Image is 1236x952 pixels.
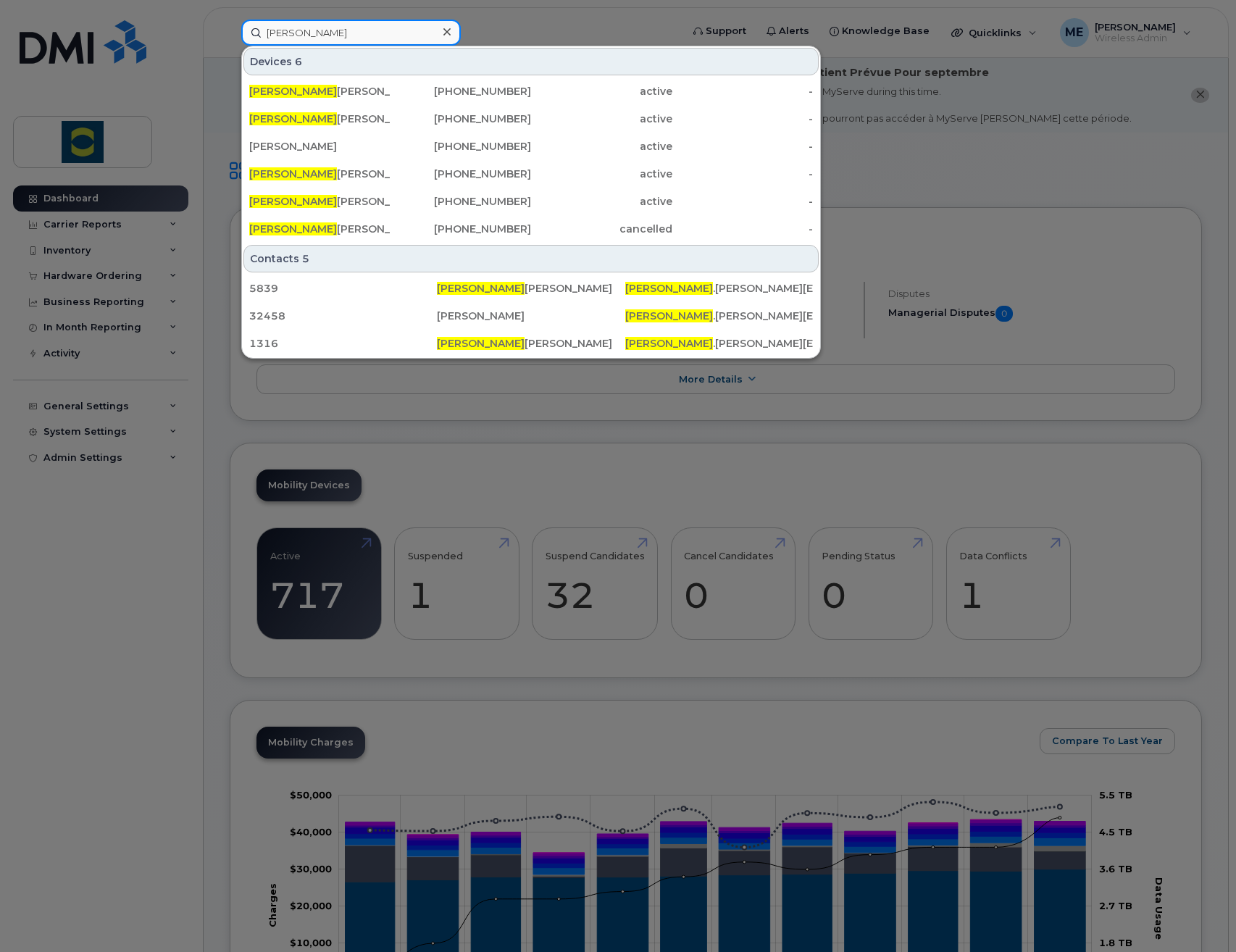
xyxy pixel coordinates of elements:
[302,251,309,266] span: 5
[243,216,819,242] a: [PERSON_NAME][PERSON_NAME][PHONE_NUMBER]cancelled-
[531,194,672,209] div: active
[434,222,531,235] avayaelement: [PHONE_NUMBER]
[295,54,302,69] span: 6
[672,194,814,209] div: -
[437,281,625,296] div: [PERSON_NAME]
[434,112,531,125] avayaelement: [PHONE_NUMBER]
[243,245,819,272] div: Contacts
[437,337,525,350] span: [PERSON_NAME]
[243,106,819,132] a: [PERSON_NAME][PERSON_NAME][PHONE_NUMBER]active-
[434,85,531,98] avayaelement: [PHONE_NUMBER]
[531,139,672,154] div: active
[249,309,437,323] div: 32458
[625,336,813,351] div: .[PERSON_NAME][EMAIL_ADDRESS][DOMAIN_NAME]
[437,336,625,351] div: [PERSON_NAME]
[249,281,437,296] div: 5839
[243,48,819,75] div: Devices
[531,222,672,236] div: cancelled
[249,222,337,235] span: [PERSON_NAME]
[249,336,437,351] div: 1316
[243,78,819,104] a: [PERSON_NAME][PERSON_NAME][PHONE_NUMBER]active-
[672,112,814,126] div: -
[249,85,337,98] span: [PERSON_NAME]
[249,194,391,209] div: [PERSON_NAME]
[249,139,391,154] div: [PERSON_NAME]
[243,303,819,329] a: 32458[PERSON_NAME][PERSON_NAME].[PERSON_NAME][EMAIL_ADDRESS][DOMAIN_NAME]
[434,140,531,153] avayaelement: [PHONE_NUMBER]
[531,167,672,181] div: active
[249,167,391,181] div: [PERSON_NAME]
[243,275,819,301] a: 5839[PERSON_NAME][PERSON_NAME][PERSON_NAME].[PERSON_NAME][EMAIL_ADDRESS][DOMAIN_NAME]
[437,282,525,295] span: [PERSON_NAME]
[672,222,814,236] div: -
[249,167,337,180] span: [PERSON_NAME]
[243,133,819,159] a: [PERSON_NAME][PHONE_NUMBER]active-
[625,281,813,296] div: .[PERSON_NAME][EMAIL_ADDRESS][DOMAIN_NAME]
[249,222,391,236] div: [PERSON_NAME]
[672,139,814,154] div: -
[249,84,391,99] div: [PERSON_NAME]
[625,309,813,323] div: .[PERSON_NAME][EMAIL_ADDRESS][DOMAIN_NAME]
[625,282,713,295] span: [PERSON_NAME]
[531,112,672,126] div: active
[672,167,814,181] div: -
[243,161,819,187] a: [PERSON_NAME][PERSON_NAME][PHONE_NUMBER]active-
[672,84,814,99] div: -
[531,84,672,99] div: active
[249,195,337,208] span: [PERSON_NAME]
[243,330,819,356] a: 1316[PERSON_NAME][PERSON_NAME][PERSON_NAME].[PERSON_NAME][EMAIL_ADDRESS][DOMAIN_NAME]
[243,188,819,214] a: [PERSON_NAME][PERSON_NAME][PHONE_NUMBER]active-
[434,167,531,180] avayaelement: [PHONE_NUMBER]
[625,337,713,350] span: [PERSON_NAME]
[249,112,391,126] div: [PERSON_NAME]
[249,112,337,125] span: [PERSON_NAME]
[625,309,713,322] span: [PERSON_NAME]
[434,195,531,208] avayaelement: [PHONE_NUMBER]
[437,309,625,323] div: [PERSON_NAME]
